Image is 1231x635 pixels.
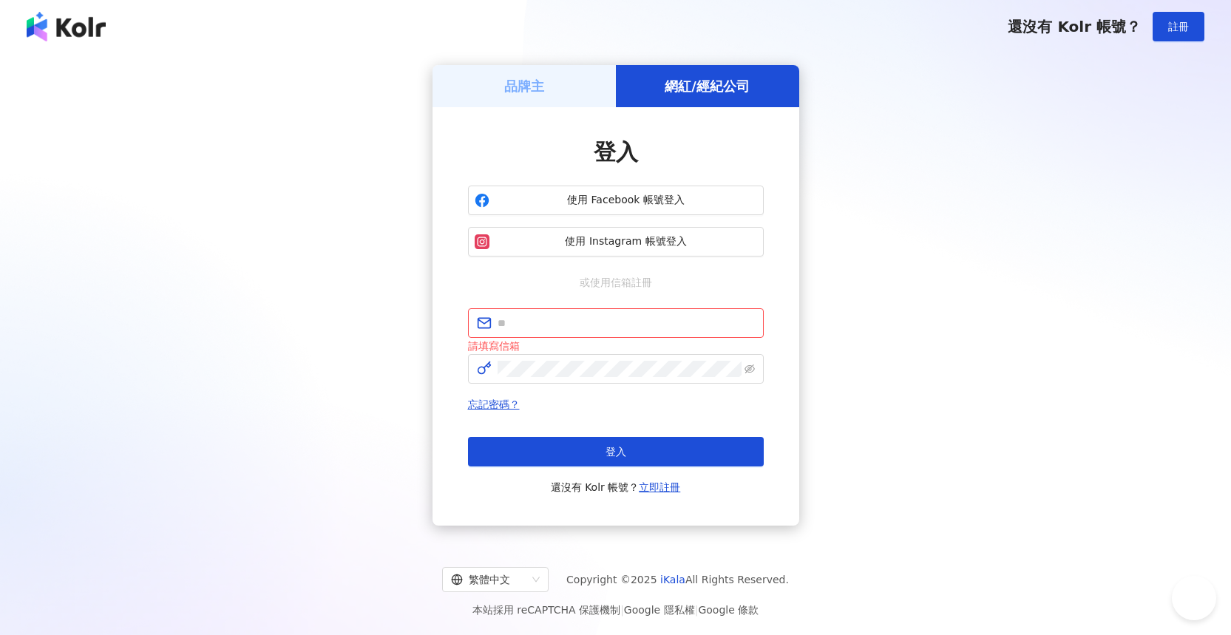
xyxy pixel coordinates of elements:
[1168,21,1189,33] span: 註冊
[495,234,757,249] span: 使用 Instagram 帳號登入
[639,481,680,493] a: 立即註冊
[660,574,685,585] a: iKala
[566,571,789,588] span: Copyright © 2025 All Rights Reserved.
[569,274,662,291] span: 或使用信箱註冊
[594,139,638,165] span: 登入
[468,186,764,215] button: 使用 Facebook 帳號登入
[27,12,106,41] img: logo
[468,227,764,257] button: 使用 Instagram 帳號登入
[745,364,755,374] span: eye-invisible
[495,193,757,208] span: 使用 Facebook 帳號登入
[698,604,759,616] a: Google 條款
[1153,12,1204,41] button: 註冊
[695,604,699,616] span: |
[665,77,750,95] h5: 網紅/經紀公司
[472,601,759,619] span: 本站採用 reCAPTCHA 保護機制
[1172,576,1216,620] iframe: Help Scout Beacon - Open
[468,437,764,466] button: 登入
[606,446,626,458] span: 登入
[624,604,695,616] a: Google 隱私權
[451,568,526,591] div: 繁體中文
[1008,18,1141,35] span: 還沒有 Kolr 帳號？
[620,604,624,616] span: |
[468,338,764,354] div: 請填寫信箱
[551,478,681,496] span: 還沒有 Kolr 帳號？
[504,77,544,95] h5: 品牌主
[468,398,520,410] a: 忘記密碼？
